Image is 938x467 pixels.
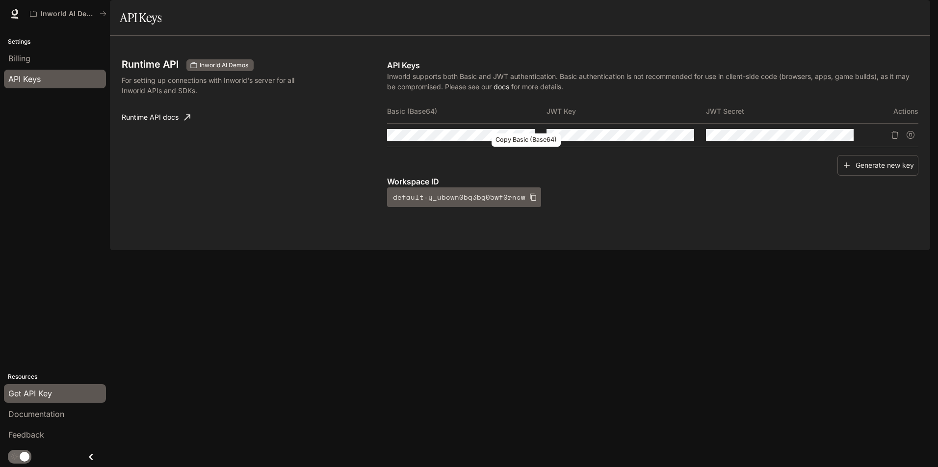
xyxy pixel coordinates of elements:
span: Inworld AI Demos [196,61,252,70]
a: Runtime API docs [118,107,194,127]
h1: API Keys [120,8,161,27]
div: These keys will apply to your current workspace only [186,59,254,71]
th: Basic (Base64) [387,100,547,123]
button: Generate new key [837,155,918,176]
p: Workspace ID [387,176,918,187]
p: For setting up connections with Inworld's server for all Inworld APIs and SDKs. [122,75,315,96]
th: Actions [865,100,918,123]
button: Suspend API key [903,127,918,143]
div: Copy Basic (Base64) [492,133,561,147]
button: All workspaces [26,4,111,24]
a: docs [494,82,509,91]
button: Delete API key [887,127,903,143]
h3: Runtime API [122,59,179,69]
p: API Keys [387,59,918,71]
p: Inworld supports both Basic and JWT authentication. Basic authentication is not recommended for u... [387,71,918,92]
p: Inworld AI Demos [41,10,96,18]
button: default-y_ubcwn0bq3bg05wf0rnsw [387,187,541,207]
th: JWT Secret [706,100,865,123]
th: JWT Key [547,100,706,123]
